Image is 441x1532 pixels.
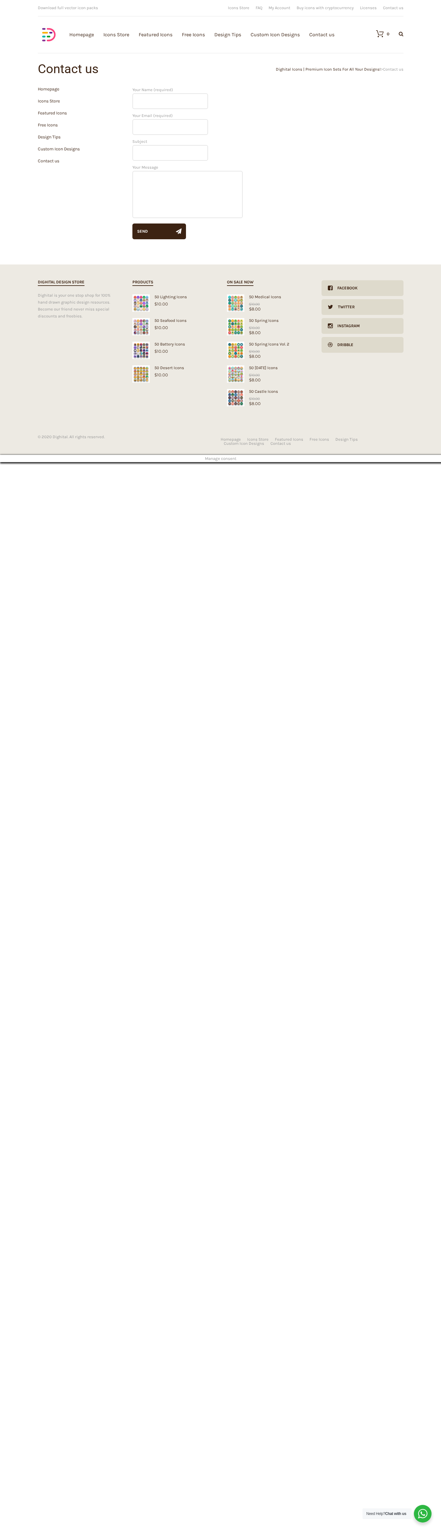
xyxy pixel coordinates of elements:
div: Dribble [333,337,353,353]
a: 50 Battery Icons$10.00 [132,342,214,354]
div: > [221,67,403,71]
h2: Dighital Design Store [38,279,84,286]
span: $ [249,401,252,406]
label: Your Email (required) [132,113,208,130]
label: Your Message [132,165,243,222]
img: Spring Icons [227,318,244,335]
label: Subject [132,139,208,155]
div: 50 Spring Icons [227,318,309,323]
div: 50 Battery Icons [132,342,214,346]
div: © 2020 Dighital. All rights reserved. [38,435,221,439]
bdi: 8.00 [249,401,261,406]
span: $ [249,302,251,306]
a: Homepage [221,437,241,441]
a: 50 Seafood Icons$10.00 [132,318,214,330]
img: Spring Icons [227,342,244,359]
a: Licenses [360,6,377,10]
a: Free Icons [38,122,58,128]
div: Send [137,223,148,239]
span: Download full vector icon packs [38,5,98,10]
a: Custom Icon Designs [38,146,80,152]
div: 50 Desert Icons [132,365,214,370]
bdi: 10.00 [249,373,260,377]
a: Custom Icon Designs [224,441,264,445]
div: Facebook [333,280,358,296]
h2: Products [132,279,153,286]
div: 50 Spring Icons Vol. 2 [227,342,309,346]
span: $ [249,373,251,377]
span: Manage consent [205,456,236,461]
h2: On sale now [227,279,253,286]
span: $ [249,397,251,401]
div: 50 [DATE] Icons [227,365,309,370]
img: Easter Icons [227,365,244,383]
bdi: 10.00 [154,325,168,330]
strong: Chat with us [385,1512,406,1516]
a: Design Tips [335,437,358,441]
div: 50 Castle Icons [227,389,309,394]
a: Design Tips [38,134,61,140]
div: 50 Seafood Icons [132,318,214,323]
span: $ [249,377,252,382]
label: Your Name (required) [132,87,208,104]
div: Instagram [333,318,360,334]
bdi: 10.00 [249,326,260,330]
a: 0 [370,30,389,38]
a: Medical Icons50 Medical Icons$8.00 [227,294,309,311]
a: 50 Lighting Icons$10.00 [132,294,214,306]
a: Facebook [322,280,403,296]
span: Need Help? [366,1512,406,1516]
a: FAQ [256,6,262,10]
bdi: 10.00 [154,301,168,306]
input: Subject [132,145,208,161]
a: Featured Icons [275,437,303,441]
span: $ [249,326,251,330]
bdi: 10.00 [249,302,260,306]
form: Contact form [132,86,403,223]
a: Buy icons with cryptocurrency [297,6,354,10]
bdi: 10.00 [249,349,260,354]
a: Dribble [322,337,403,353]
div: Twitter [333,299,355,315]
span: $ [154,301,157,306]
a: Spring Icons50 Spring Icons$8.00 [227,318,309,335]
span: $ [154,349,157,354]
a: Easter Icons50 [DATE] Icons$8.00 [227,365,309,382]
button: Send [132,223,186,239]
a: Contact us [383,6,403,10]
a: Icons Store [38,98,60,104]
a: Icons Store [228,6,249,10]
div: 50 Lighting Icons [132,294,214,299]
a: Castle Icons50 Castle Icons$8.00 [227,389,309,406]
div: 0 [387,32,389,36]
span: $ [154,325,157,330]
a: Contact us [38,158,59,164]
a: Contact us [270,441,291,445]
span: $ [249,349,251,354]
img: Castle Icons [227,389,244,406]
bdi: 10.00 [154,372,168,377]
span: $ [154,372,157,377]
a: 50 Desert Icons$10.00 [132,365,214,377]
a: Icons Store [247,437,269,441]
span: $ [249,354,252,359]
a: Twitter [322,299,403,315]
bdi: 8.00 [249,306,261,311]
a: Spring Icons50 Spring Icons Vol. 2$8.00 [227,342,309,359]
bdi: 8.00 [249,354,261,359]
a: My Account [269,6,290,10]
span: $ [249,306,252,311]
a: Dighital Icons | Premium Icon Sets For All Your Designs! [276,67,381,72]
span: Contact us [383,67,403,72]
a: Instagram [322,318,403,334]
bdi: 10.00 [154,349,168,354]
a: Featured Icons [38,110,67,116]
span: $ [249,330,252,335]
textarea: Your Message [132,171,243,218]
div: 50 Medical Icons [227,294,309,299]
img: Medical Icons [227,294,244,312]
bdi: 8.00 [249,377,261,382]
a: Free Icons [310,437,329,441]
input: Your Name (required) [132,93,208,109]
